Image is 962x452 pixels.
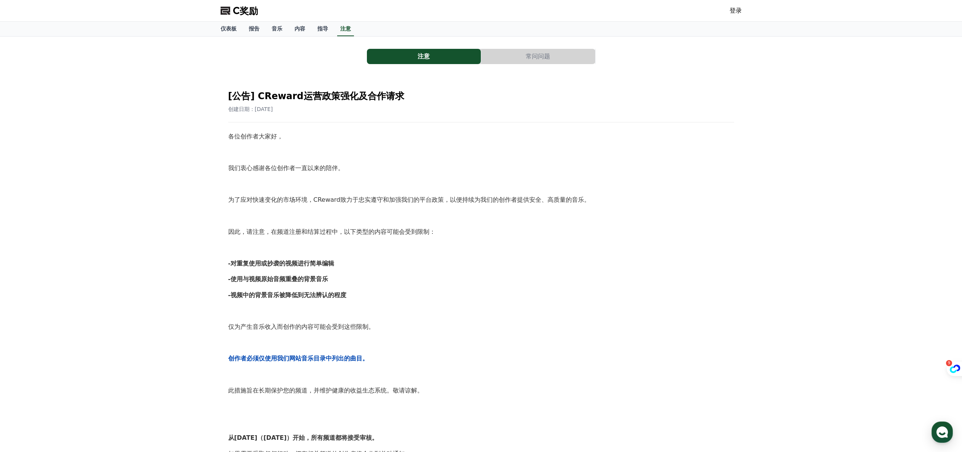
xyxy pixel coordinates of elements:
a: 内容 [288,22,311,36]
font: 创建日期：[DATE] [228,106,273,112]
font: C奖励 [233,5,258,16]
button: 常问问题 [481,49,595,64]
a: 登录 [730,6,742,15]
font: 此措施旨在长期保护您的频道，并维护健康的收益生态系统。敬请谅解。 [228,387,423,394]
a: 注意 [337,22,354,36]
font: 从[DATE]（[DATE]）开始，所有频道都将接受审核。 [228,434,378,441]
font: 仅为产生音乐收入而创作的内容可能会受到这些限制。 [228,323,375,330]
font: 各位创作者大家好， [228,133,283,140]
a: 报告 [243,22,266,36]
font: 音乐 [272,26,282,32]
a: C奖励 [221,5,258,17]
font: 注意 [340,26,351,32]
a: 仪表板 [214,22,243,36]
a: 音乐 [266,22,288,36]
font: 指导 [317,26,328,32]
font: 登录 [730,7,742,14]
font: -对重复使用或抄袭的视频进行简单编辑 [228,260,335,267]
font: 因此，请注意，在频道注册和结算过程中，以下类型的内容可能会受到限制： [228,228,435,235]
font: 创作者必须仅使用我们网站音乐目录中列出的曲目。 [228,355,368,362]
font: 我们衷心感谢各位创作者一直以来的陪伴。 [228,164,344,172]
font: 报告 [249,26,259,32]
a: 指导 [311,22,334,36]
font: 为了应对快速变化的市场环境，CReward致力于忠实遵守和加强我们的平台政策，以便持续为我们的创作者提供安全、高质量的音乐。 [228,196,591,203]
font: 内容 [295,26,305,32]
a: 常问问题 [481,49,595,64]
font: -使用与视频原始音频重叠的背景音乐 [228,275,328,283]
font: 仪表板 [221,26,237,32]
font: 注意 [418,53,430,60]
button: 注意 [367,49,481,64]
font: -视频中的背景音乐被降低到无法辨认的程度 [228,291,347,299]
font: [公告] CReward运营政策强化及合作请求 [228,91,404,101]
font: 常问问题 [526,53,550,60]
